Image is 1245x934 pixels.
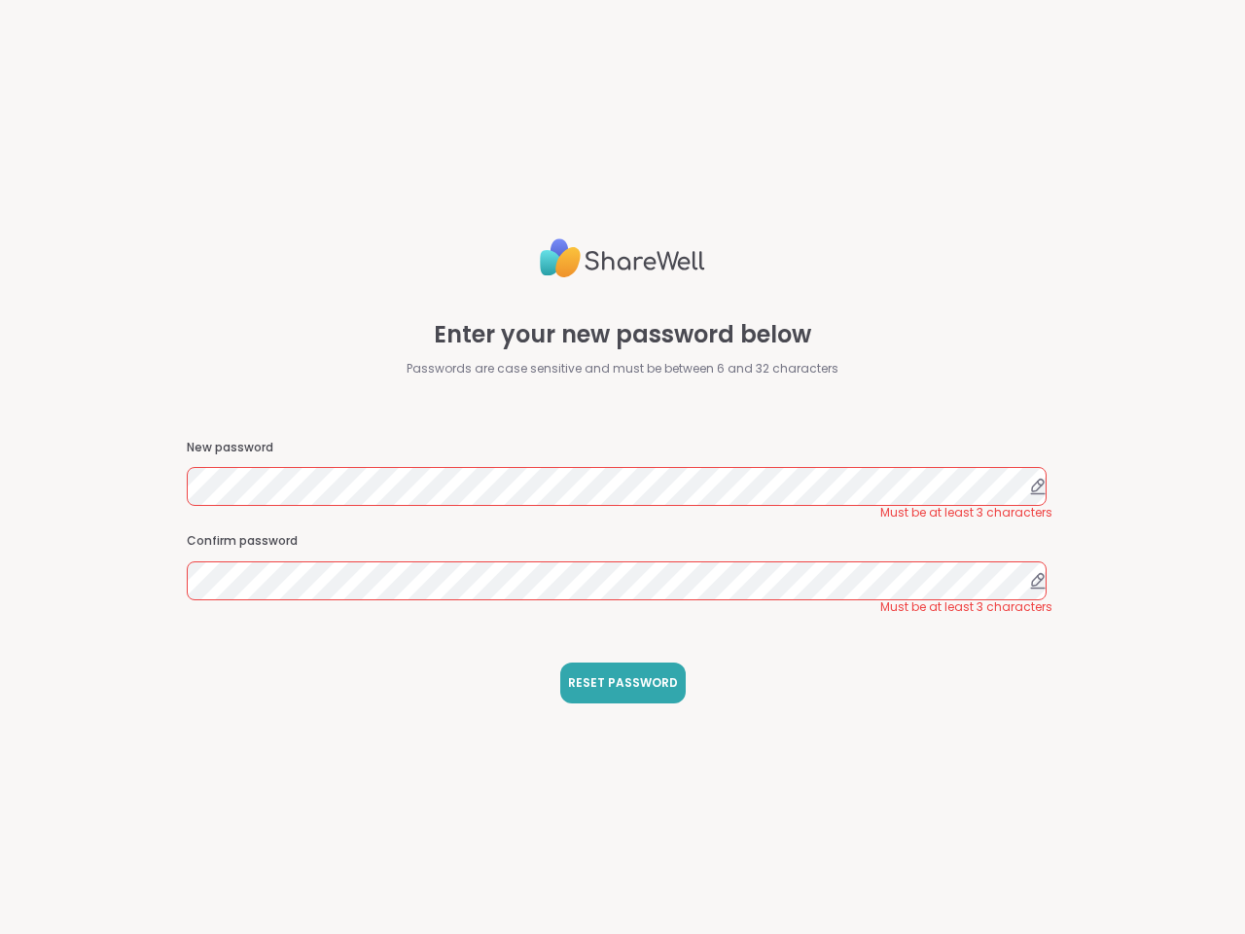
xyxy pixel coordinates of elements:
[568,674,678,692] span: RESET PASSWORD
[187,533,1058,550] h3: Confirm password
[187,440,1058,456] h3: New password
[407,360,838,377] span: Passwords are case sensitive and must be between 6 and 32 characters
[434,317,811,352] span: Enter your new password below
[540,231,705,286] img: ShareWell Logo
[560,663,686,703] button: RESET PASSWORD
[880,505,1052,521] span: Must be at least 3 characters
[880,599,1052,615] span: Must be at least 3 characters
